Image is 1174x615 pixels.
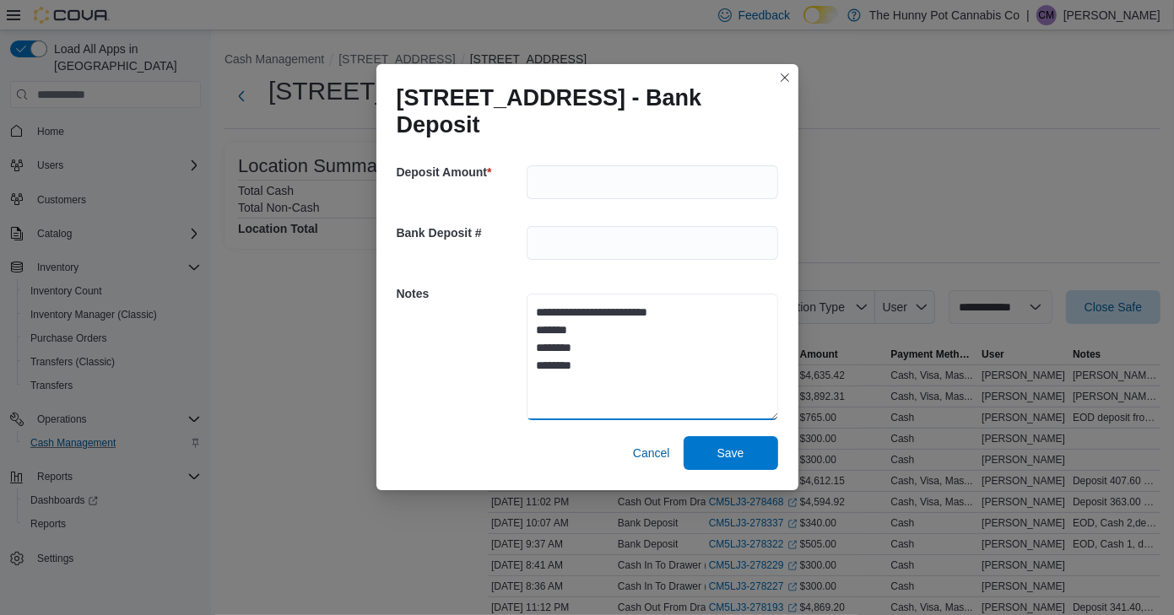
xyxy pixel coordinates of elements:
[775,67,795,88] button: Closes this modal window
[717,445,744,461] span: Save
[397,155,523,189] h5: Deposit Amount
[684,436,778,470] button: Save
[397,216,523,250] h5: Bank Deposit #
[633,445,670,461] span: Cancel
[397,84,765,138] h1: [STREET_ADDRESS] - Bank Deposit
[626,436,677,470] button: Cancel
[397,277,523,310] h5: Notes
